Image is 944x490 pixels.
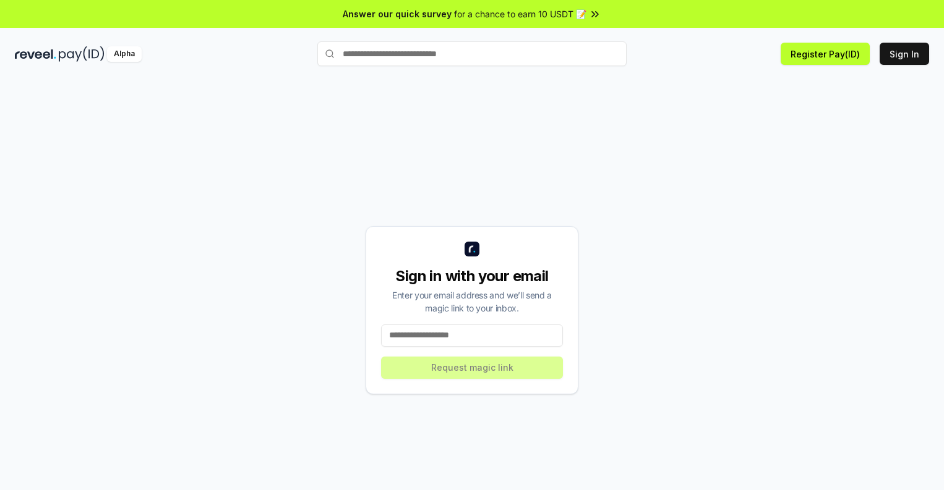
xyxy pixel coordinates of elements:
img: reveel_dark [15,46,56,62]
img: pay_id [59,46,105,62]
button: Sign In [880,43,929,65]
button: Register Pay(ID) [781,43,870,65]
div: Sign in with your email [381,266,563,286]
span: Answer our quick survey [343,7,452,20]
div: Alpha [107,46,142,62]
div: Enter your email address and we’ll send a magic link to your inbox. [381,289,563,315]
img: logo_small [465,242,479,256]
span: for a chance to earn 10 USDT 📝 [454,7,586,20]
